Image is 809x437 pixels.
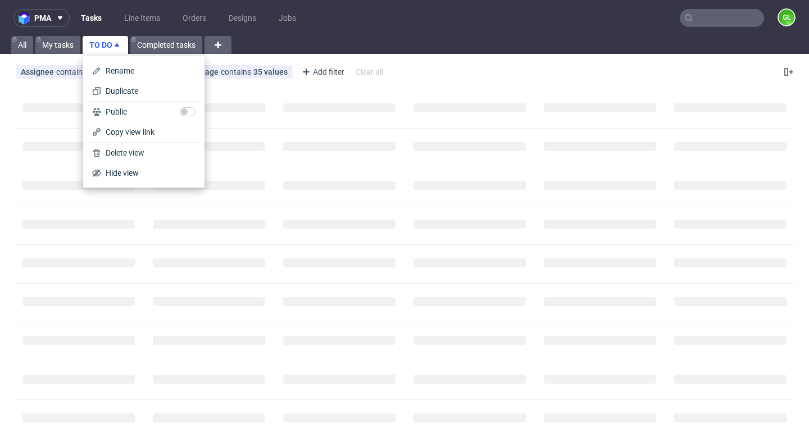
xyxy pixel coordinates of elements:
[779,10,794,25] figcaption: GL
[101,85,196,97] span: Duplicate
[253,67,288,76] div: 35 values
[272,9,303,27] a: Jobs
[11,36,33,54] a: All
[101,167,196,179] span: Hide view
[34,14,51,22] span: pma
[56,67,89,76] span: contains
[222,9,263,27] a: Designs
[117,9,167,27] a: Line Items
[176,9,213,27] a: Orders
[83,36,128,54] a: TO DO
[101,126,196,138] span: Copy view link
[221,67,253,76] span: contains
[35,36,80,54] a: My tasks
[101,65,196,76] span: Rename
[130,36,202,54] a: Completed tasks
[19,12,34,25] img: logo
[101,147,196,158] span: Delete view
[353,64,385,80] div: Clear all
[21,67,56,76] span: Assignee
[101,106,196,117] span: Public
[13,9,70,27] button: pma
[74,9,108,27] a: Tasks
[297,63,347,81] div: Add filter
